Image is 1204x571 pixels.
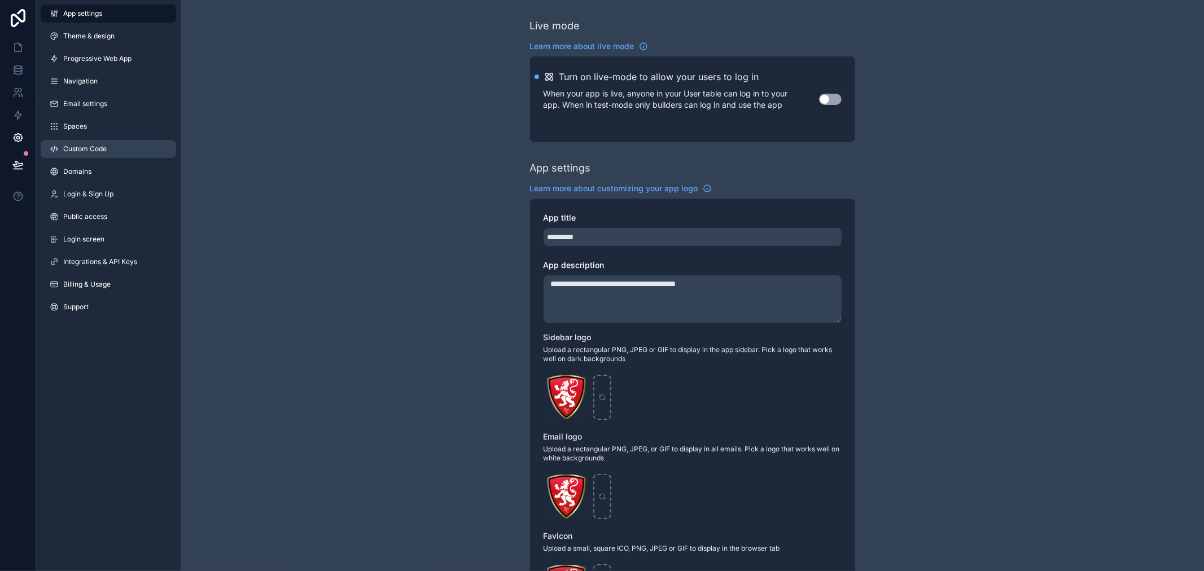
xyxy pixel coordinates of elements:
[544,332,592,342] span: Sidebar logo
[41,5,176,23] a: App settings
[530,160,591,176] div: App settings
[63,144,107,153] span: Custom Code
[544,432,583,441] span: Email logo
[63,190,113,199] span: Login & Sign Up
[63,235,104,244] span: Login screen
[41,27,176,45] a: Theme & design
[63,280,111,289] span: Billing & Usage
[63,54,132,63] span: Progressive Web App
[544,544,842,553] span: Upload a small, square ICO, PNG, JPEG or GIF to display in the browser tab
[63,99,107,108] span: Email settings
[530,183,698,194] span: Learn more about customizing your app logo
[544,531,573,541] span: Favicon
[41,50,176,68] a: Progressive Web App
[63,32,115,41] span: Theme & design
[41,230,176,248] a: Login screen
[530,41,634,52] span: Learn more about live mode
[41,275,176,293] a: Billing & Usage
[544,445,842,463] span: Upload a rectangular PNG, JPEG, or GIF to display in all emails. Pick a logo that works well on w...
[544,88,819,111] p: When your app is live, anyone in your User table can log in to your app. When in test-mode only b...
[63,122,87,131] span: Spaces
[63,167,91,176] span: Domains
[530,41,648,52] a: Learn more about live mode
[41,95,176,113] a: Email settings
[63,212,107,221] span: Public access
[530,18,580,34] div: Live mode
[544,213,576,222] span: App title
[63,257,137,266] span: Integrations & API Keys
[559,70,759,84] h2: Turn on live-mode to allow your users to log in
[41,298,176,316] a: Support
[41,117,176,135] a: Spaces
[63,77,98,86] span: Navigation
[530,183,712,194] a: Learn more about customizing your app logo
[41,72,176,90] a: Navigation
[41,185,176,203] a: Login & Sign Up
[544,345,842,363] span: Upload a rectangular PNG, JPEG or GIF to display in the app sidebar. Pick a logo that works well ...
[41,162,176,181] a: Domains
[41,253,176,271] a: Integrations & API Keys
[544,260,605,270] span: App description
[41,140,176,158] a: Custom Code
[41,208,176,226] a: Public access
[63,302,89,311] span: Support
[63,9,102,18] span: App settings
